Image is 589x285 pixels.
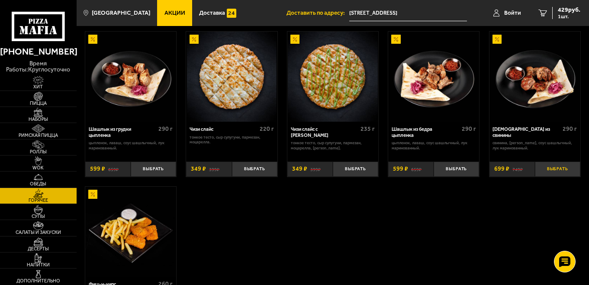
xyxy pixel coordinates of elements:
[392,140,476,150] p: цыпленок, лаваш, соус шашлычный, лук маринованный.
[558,14,580,19] span: 1 шт.
[131,162,176,177] button: Выбрать
[310,166,321,172] s: 399 ₽
[434,162,479,177] button: Выбрать
[191,166,206,172] span: 349 ₽
[392,126,460,138] div: Шашлык из бедра цыпленка
[492,140,577,150] p: свинина, [PERSON_NAME], соус шашлычный, лук маринованный.
[492,126,560,138] div: [DEMOGRAPHIC_DATA] из свинины
[333,162,378,177] button: Выбрать
[494,166,509,172] span: 699 ₽
[287,32,378,122] a: АкционныйЧизи слайс с соусом Ранч
[199,10,225,16] span: Доставка
[492,35,502,44] img: Акционный
[209,166,219,172] s: 399 ₽
[88,35,97,44] img: Акционный
[85,32,176,122] a: АкционныйШашлык из грудки цыпленка
[563,125,577,133] span: 290 г
[489,32,580,122] a: АкционныйШашлык из свинины
[535,162,580,177] button: Выбрать
[360,125,375,133] span: 235 г
[85,187,176,277] a: АкционныйФиш-н-чипс
[512,166,523,172] s: 749 ₽
[190,35,199,44] img: Акционный
[349,5,467,21] span: Россия, Санкт-Петербург, Планерная улица, 71к1Б
[186,32,277,122] a: АкционныйЧизи слайс
[292,166,307,172] span: 349 ₽
[92,10,150,16] span: [GEOGRAPHIC_DATA]
[504,10,521,16] span: Войти
[389,32,479,122] img: Шашлык из бедра цыпленка
[232,162,277,177] button: Выбрать
[349,5,467,21] input: Ваш адрес доставки
[291,140,375,150] p: тонкое тесто, сыр сулугуни, пармезан, моцарелла, [PERSON_NAME].
[227,9,236,18] img: 15daf4d41897b9f0e9f617042186c801.svg
[89,140,173,150] p: цыпленок, лаваш, соус шашлычный, лук маринованный.
[86,187,176,277] img: Фиш-н-чипс
[88,190,97,199] img: Акционный
[290,35,299,44] img: Акционный
[260,125,274,133] span: 220 г
[158,125,173,133] span: 290 г
[291,126,359,138] div: Чизи слайс с [PERSON_NAME]
[190,135,274,145] p: тонкое тесто, сыр сулугуни, пармезан, моцарелла.
[164,10,185,16] span: Акции
[462,125,476,133] span: 290 г
[89,126,157,138] div: Шашлык из грудки цыпленка
[286,10,349,16] span: Доставить по адресу:
[86,32,176,122] img: Шашлык из грудки цыпленка
[108,166,119,172] s: 659 ₽
[391,35,400,44] img: Акционный
[288,32,378,122] img: Чизи слайс с соусом Ранч
[90,166,105,172] span: 599 ₽
[490,32,580,122] img: Шашлык из свинины
[411,166,422,172] s: 659 ₽
[388,32,479,122] a: АкционныйШашлык из бедра цыпленка
[190,126,257,133] div: Чизи слайс
[187,32,277,122] img: Чизи слайс
[558,7,580,13] span: 429 руб.
[393,166,408,172] span: 599 ₽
